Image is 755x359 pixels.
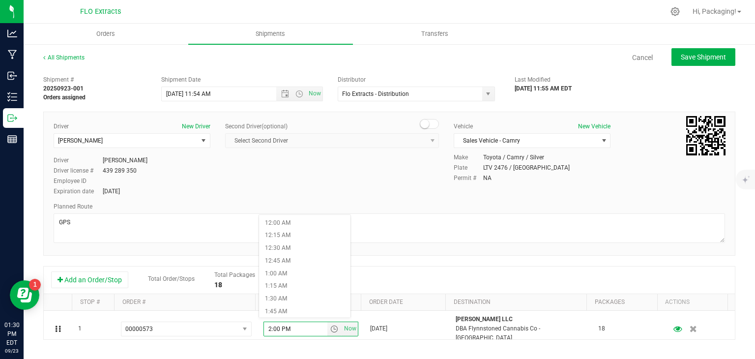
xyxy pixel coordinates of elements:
label: Shipment Date [161,75,201,84]
button: New Driver [182,122,210,131]
a: Cancel [632,53,653,62]
label: Distributor [338,75,366,84]
label: Last Modified [515,75,551,84]
label: Make [454,153,483,162]
label: Expiration date [54,187,103,196]
a: Destination [454,299,491,305]
p: [PERSON_NAME] LLC [456,315,586,324]
span: (optional) [261,123,288,130]
span: Set Current date [342,322,359,336]
span: Shipment # [43,75,146,84]
label: Permit # [454,174,483,182]
iframe: Resource center unread badge [29,279,41,291]
span: Orders [83,30,128,38]
span: Total Order/Stops [148,275,195,282]
span: select [239,322,251,336]
div: [PERSON_NAME] [103,156,147,165]
a: Order date [369,299,403,305]
li: 1:15 AM [259,280,350,293]
span: select [482,87,494,101]
span: select [342,322,358,336]
li: 12:45 AM [259,255,350,268]
span: Shipments [242,30,298,38]
input: Select [338,87,478,101]
a: Stop # [80,299,100,305]
span: [PERSON_NAME] [58,137,103,144]
li: 1:30 AM [259,293,350,305]
span: 18 [598,324,605,333]
span: Hi, Packaging! [693,7,736,15]
label: Driver [54,156,103,165]
li: 1:45 AM [259,305,350,318]
th: Actions [657,294,727,311]
span: Set Current date [307,87,323,101]
span: Sales Vehicle - Camry [454,134,598,148]
qrcode: 20250923-001 [686,116,726,155]
inline-svg: Outbound [7,113,17,123]
a: Orders [24,24,188,44]
p: DBA Flynnstoned Cannabis Co - [GEOGRAPHIC_DATA] [456,324,586,343]
strong: 20250923-001 [43,85,84,92]
span: select [198,134,210,148]
strong: [DATE] 11:55 AM EDT [515,85,572,92]
div: NA [483,174,492,182]
a: Shipments [188,24,353,44]
a: All Shipments [43,54,85,61]
strong: Orders assigned [43,94,86,101]
a: Transfers [353,24,518,44]
span: [DATE] [370,324,387,333]
label: Employee ID [54,177,103,185]
span: Open the date view [277,90,293,98]
p: 09/23 [4,347,19,355]
inline-svg: Manufacturing [7,50,17,60]
div: 439 289 350 [103,166,137,175]
span: select [598,134,610,148]
li: 12:00 AM [259,217,350,230]
inline-svg: Inventory [7,92,17,102]
span: Save Shipment [681,53,726,61]
li: 12:30 AM [259,242,350,255]
strong: 18 [214,281,222,289]
label: Vehicle [454,122,473,131]
button: New Vehicle [578,122,610,131]
button: Add an Order/Stop [51,271,128,288]
span: select [327,322,342,336]
li: 1:00 AM [259,268,350,280]
span: FLO Extracts [80,7,121,16]
a: Order # [122,299,145,305]
div: [DATE] [103,187,120,196]
img: Scan me! [686,116,726,155]
a: Packages [595,299,625,305]
button: Save Shipment [671,48,735,66]
label: Driver [54,122,69,131]
iframe: Resource center [10,280,39,310]
div: Manage settings [669,7,681,16]
inline-svg: Inbound [7,71,17,81]
span: Transfers [408,30,462,38]
span: Planned Route [54,203,92,210]
div: LTV 2476 / [GEOGRAPHIC_DATA] [483,163,570,172]
li: 12:15 AM [259,229,350,242]
p: 01:30 PM EDT [4,321,19,347]
inline-svg: Reports [7,134,17,144]
span: 1 [78,324,82,333]
label: Plate [454,163,483,172]
span: 00000573 [125,326,153,332]
label: Driver license # [54,166,103,175]
span: Open the time view [291,90,308,98]
div: Toyota / Camry / Silver [483,153,544,162]
inline-svg: Analytics [7,29,17,38]
label: Second Driver [225,122,288,131]
span: Total Packages [214,271,255,278]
